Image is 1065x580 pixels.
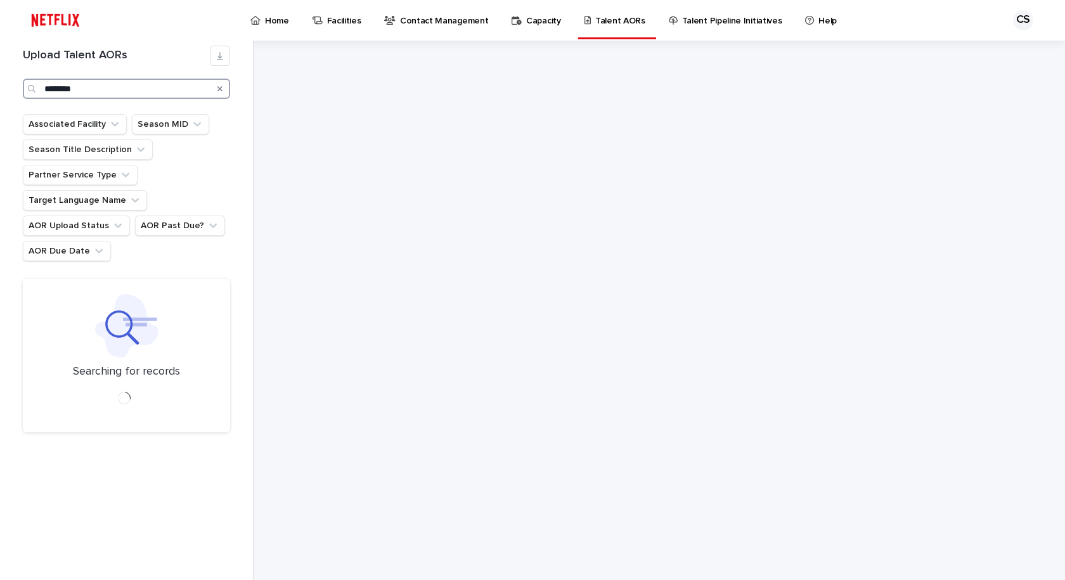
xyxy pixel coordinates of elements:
[23,165,138,185] button: Partner Service Type
[23,241,111,261] button: AOR Due Date
[23,114,127,134] button: Associated Facility
[23,190,147,210] button: Target Language Name
[1013,10,1033,30] div: CS
[132,114,209,134] button: Season MID
[23,49,210,63] h1: Upload Talent AORs
[23,79,230,99] input: Search
[135,216,225,236] button: AOR Past Due?
[23,216,130,236] button: AOR Upload Status
[73,365,180,379] p: Searching for records
[25,8,86,33] img: ifQbXi3ZQGMSEF7WDB7W
[23,139,153,160] button: Season Title Description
